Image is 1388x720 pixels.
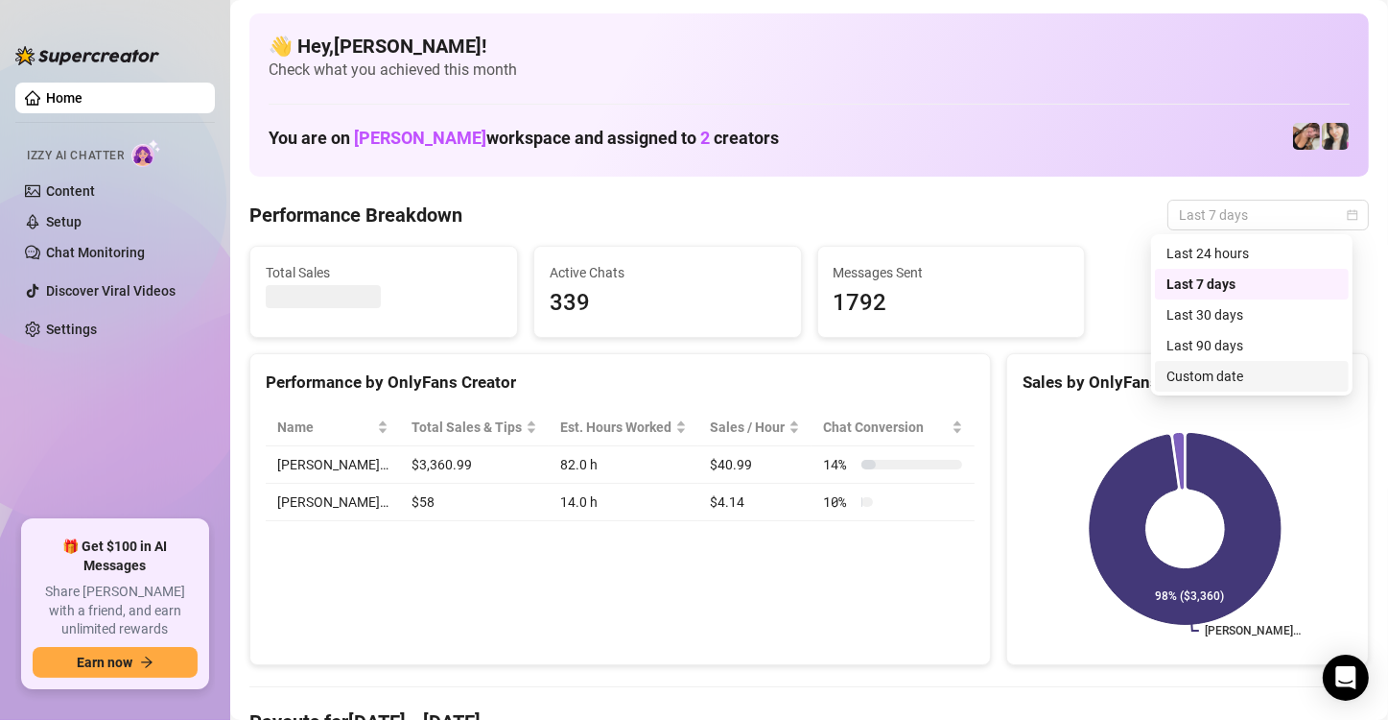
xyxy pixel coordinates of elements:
div: Last 30 days [1166,304,1337,325]
span: Check what you achieved this month [269,60,1350,81]
td: 82.0 h [549,446,698,484]
td: $4.14 [698,484,812,521]
h4: 👋 Hey, [PERSON_NAME] ! [269,33,1350,60]
img: Christina [1293,123,1320,150]
div: Last 90 days [1166,335,1337,356]
span: Izzy AI Chatter [27,147,124,165]
div: Last 90 days [1155,330,1349,361]
span: Chat Conversion [823,417,947,438]
h4: Performance Breakdown [249,202,462,228]
img: logo-BBDzfeDw.svg [15,46,159,65]
th: Name [266,409,400,446]
div: Open Intercom Messenger [1323,655,1369,701]
td: [PERSON_NAME]… [266,446,400,484]
span: 1792 [834,285,1070,322]
span: 🎁 Get $100 in AI Messages [33,538,198,575]
div: Last 30 days [1155,300,1349,330]
div: Last 24 hours [1155,238,1349,269]
td: 14.0 h [549,484,698,521]
a: Setup [46,214,82,229]
span: Last 7 days [1179,201,1357,229]
text: [PERSON_NAME]… [1205,625,1301,638]
th: Chat Conversion [812,409,974,446]
a: Discover Viral Videos [46,283,176,299]
td: $40.99 [698,446,812,484]
span: 2 [700,128,710,148]
a: Settings [46,322,97,337]
span: 10 % [823,492,854,513]
span: calendar [1347,209,1358,221]
a: Content [46,183,95,199]
span: 339 [550,285,786,322]
span: Total Sales [266,262,502,283]
td: $3,360.99 [400,446,549,484]
div: Sales by OnlyFans Creator [1023,370,1353,396]
button: Earn nowarrow-right [33,647,198,678]
div: Custom date [1155,361,1349,392]
span: arrow-right [140,656,153,669]
img: AI Chatter [131,139,161,167]
div: Performance by OnlyFans Creator [266,370,975,396]
span: Sales / Hour [710,417,785,438]
span: Name [277,417,373,438]
div: Last 24 hours [1166,243,1337,264]
div: Last 7 days [1166,274,1337,295]
span: Earn now [77,655,132,670]
div: Last 7 days [1155,269,1349,300]
th: Total Sales & Tips [400,409,549,446]
th: Sales / Hour [698,409,812,446]
a: Home [46,90,82,106]
a: Chat Monitoring [46,245,145,260]
span: Active Chats [550,262,786,283]
span: [PERSON_NAME] [354,128,486,148]
span: 14 % [823,454,854,475]
span: Total Sales & Tips [412,417,522,438]
span: Messages Sent [834,262,1070,283]
td: [PERSON_NAME]… [266,484,400,521]
img: Christina [1322,123,1349,150]
span: Share [PERSON_NAME] with a friend, and earn unlimited rewards [33,583,198,639]
td: $58 [400,484,549,521]
div: Est. Hours Worked [560,417,671,438]
div: Custom date [1166,366,1337,387]
h1: You are on workspace and assigned to creators [269,128,779,149]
